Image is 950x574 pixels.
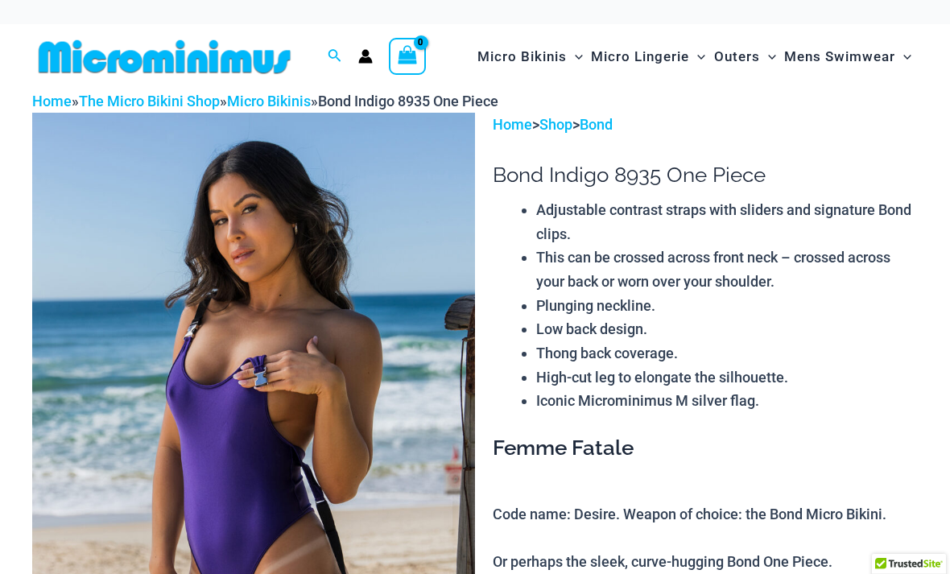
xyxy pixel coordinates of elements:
a: Micro BikinisMenu ToggleMenu Toggle [473,32,587,81]
a: Micro Bikinis [227,93,311,109]
a: Bond [580,116,613,133]
span: Micro Bikinis [477,36,567,77]
span: Bond Indigo 8935 One Piece [318,93,498,109]
a: Mens SwimwearMenu ToggleMenu Toggle [780,32,915,81]
span: » » » [32,93,498,109]
h1: Bond Indigo 8935 One Piece [493,163,918,188]
span: Micro Lingerie [591,36,689,77]
span: Outers [714,36,760,77]
a: Home [32,93,72,109]
a: Shop [539,116,572,133]
h3: Femme Fatale [493,435,918,462]
li: This can be crossed across front neck – crossed across your back or worn over your shoulder. [536,246,918,293]
span: Mens Swimwear [784,36,895,77]
a: OutersMenu ToggleMenu Toggle [710,32,780,81]
span: Menu Toggle [689,36,705,77]
span: Menu Toggle [760,36,776,77]
li: Iconic Microminimus M silver flag. [536,389,918,413]
p: > > [493,113,918,137]
a: Search icon link [328,47,342,67]
li: High-cut leg to elongate the silhouette. [536,365,918,390]
a: The Micro Bikini Shop [79,93,220,109]
span: Menu Toggle [567,36,583,77]
li: Thong back coverage. [536,341,918,365]
li: Plunging neckline. [536,294,918,318]
nav: Site Navigation [471,30,918,84]
li: Low back design. [536,317,918,341]
a: Account icon link [358,49,373,64]
a: View Shopping Cart, empty [389,38,426,75]
a: Home [493,116,532,133]
img: MM SHOP LOGO FLAT [32,39,297,75]
li: Adjustable contrast straps with sliders and signature Bond clips. [536,198,918,246]
span: Menu Toggle [895,36,911,77]
a: Micro LingerieMenu ToggleMenu Toggle [587,32,709,81]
